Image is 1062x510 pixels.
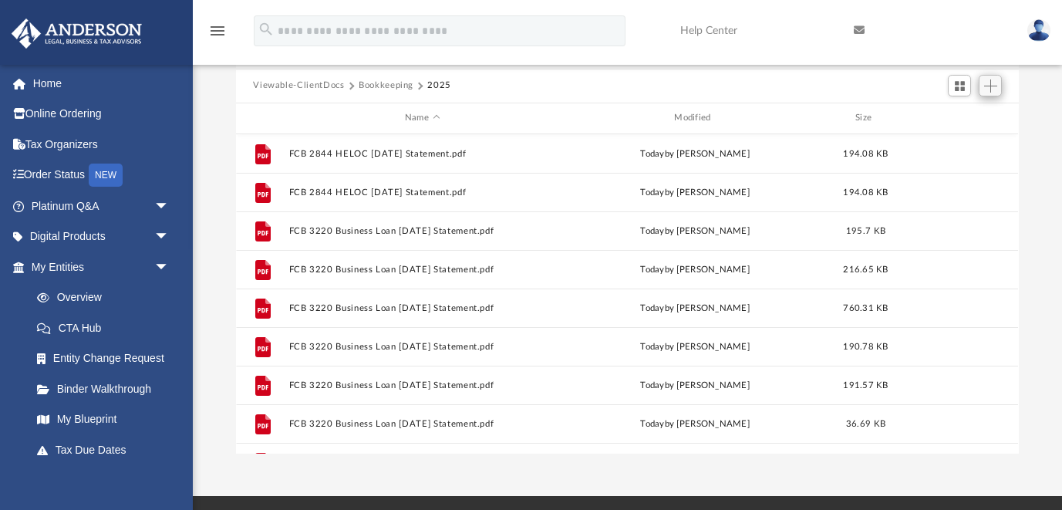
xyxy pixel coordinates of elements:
span: 194.08 KB [844,149,888,157]
div: NEW [89,164,123,187]
div: by [PERSON_NAME] [562,301,828,315]
a: Binder Walkthrough [22,373,193,404]
div: by [PERSON_NAME] [562,224,828,238]
button: FCB 3220 Business Loan [DATE] Statement.pdf [289,380,555,390]
div: by [PERSON_NAME] [562,417,828,431]
a: Order StatusNEW [11,160,193,191]
span: arrow_drop_down [154,252,185,283]
span: today [641,380,665,389]
a: My Entitiesarrow_drop_down [11,252,193,282]
span: today [641,265,665,273]
button: Viewable-ClientDocs [253,79,344,93]
a: Home [11,68,193,99]
div: Modified [561,111,828,125]
div: by [PERSON_NAME] [562,147,828,160]
i: menu [208,22,227,40]
div: by [PERSON_NAME] [562,339,828,353]
div: id [904,111,1012,125]
button: Add [979,75,1002,96]
button: FCB 2844 HELOC [DATE] Statement.pdf [289,149,555,159]
a: Online Ordering [11,99,193,130]
div: id [243,111,282,125]
a: Overview [22,282,193,313]
div: by [PERSON_NAME] [562,262,828,276]
span: 194.08 KB [844,187,888,196]
div: by [PERSON_NAME] [562,378,828,392]
a: My Blueprint [22,404,185,435]
span: 760.31 KB [844,303,888,312]
a: Digital Productsarrow_drop_down [11,221,193,252]
button: FCB 2844 HELOC [DATE] Statement.pdf [289,187,555,198]
button: Bookkeeping [359,79,413,93]
div: by [PERSON_NAME] [562,185,828,199]
span: arrow_drop_down [154,191,185,222]
a: Tax Organizers [11,129,193,160]
span: 195.7 KB [846,226,885,235]
button: FCB 3220 Business Loan [DATE] Statement.pdf [289,342,555,352]
button: FCB 3220 Business Loan [DATE] Statement.pdf [289,265,555,275]
span: today [641,149,665,157]
span: today [641,419,665,427]
span: today [641,303,665,312]
div: Name [288,111,555,125]
a: Tax Due Dates [22,434,193,465]
button: Switch to Grid View [948,75,971,96]
span: 216.65 KB [844,265,888,273]
button: FCB 3220 Business Loan [DATE] Statement.pdf [289,303,555,313]
span: today [641,187,665,196]
span: 190.78 KB [844,342,888,350]
button: FCB 3220 Business Loan [DATE] Statement.pdf [289,226,555,236]
img: Anderson Advisors Platinum Portal [7,19,147,49]
div: Size [835,111,897,125]
span: 191.57 KB [844,380,888,389]
a: Entity Change Request [22,343,193,374]
a: menu [208,29,227,40]
img: User Pic [1027,19,1050,42]
a: Platinum Q&Aarrow_drop_down [11,191,193,221]
div: grid [236,134,1018,454]
span: arrow_drop_down [154,221,185,253]
button: FCB 3220 Business Loan [DATE] Statement.pdf [289,419,555,429]
span: 36.69 KB [846,419,885,427]
i: search [258,21,275,38]
span: today [641,226,665,235]
span: today [641,342,665,350]
button: 2025 [427,79,451,93]
a: CTA Hub [22,312,193,343]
